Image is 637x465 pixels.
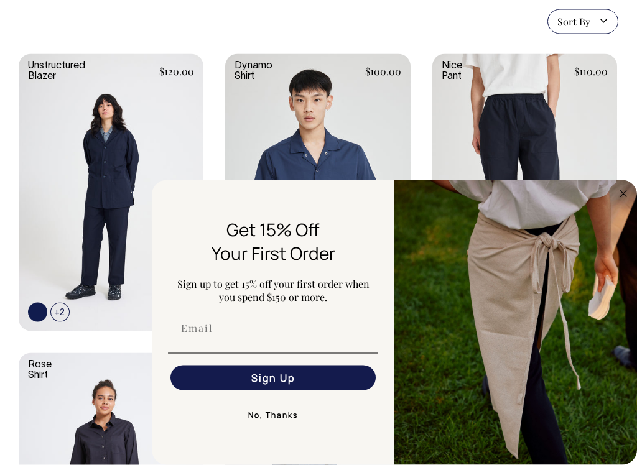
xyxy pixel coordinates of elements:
div: FLYOUT Form [152,180,637,465]
button: No, Thanks [168,403,378,428]
img: underline [168,353,378,354]
img: 5e34ad8f-4f05-4173-92a8-ea475ee49ac9.jpeg [394,180,637,465]
span: +2 [50,303,70,322]
span: Your First Order [212,241,335,265]
span: Sign up to get 15% off your first order when you spend $150 or more. [177,277,370,303]
span: Sort By [557,14,590,29]
button: Sign Up [170,366,376,390]
span: Get 15% Off [226,218,320,241]
input: Email [170,316,376,341]
button: Close dialog [616,186,631,201]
